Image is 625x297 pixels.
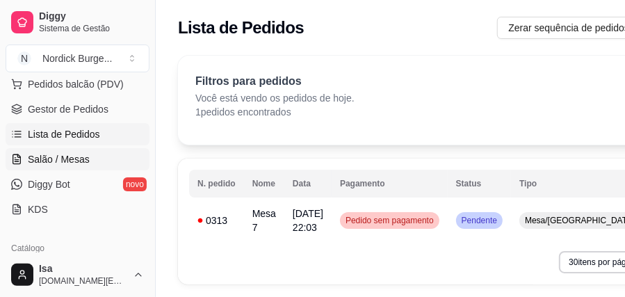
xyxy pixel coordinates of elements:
span: Salão / Mesas [28,152,90,166]
span: Gestor de Pedidos [28,102,108,116]
span: Isa [39,263,127,275]
span: KDS [28,202,48,216]
span: Pedidos balcão (PDV) [28,77,124,91]
span: [DOMAIN_NAME][EMAIL_ADDRESS][DOMAIN_NAME] [39,275,127,287]
span: [DATE] 22:03 [293,208,323,233]
a: Gestor de Pedidos [6,98,149,120]
span: Lista de Pedidos [28,127,100,141]
button: Select a team [6,45,149,72]
span: Pendente [459,215,500,226]
p: 1 pedidos encontrados [195,105,355,119]
span: Pedido sem pagamento [343,215,437,226]
div: 0313 [197,214,236,227]
p: Filtros para pedidos [195,73,355,90]
h2: Lista de Pedidos [178,17,304,39]
div: Catálogo [6,237,149,259]
td: Mesa 7 [244,201,284,240]
th: Status [448,170,511,198]
a: Lista de Pedidos [6,123,149,145]
a: KDS [6,198,149,220]
th: N. pedido [189,170,244,198]
a: Salão / Mesas [6,148,149,170]
div: Nordick Burge ... [42,51,112,65]
button: Pedidos balcão (PDV) [6,73,149,95]
p: Você está vendo os pedidos de hoje. [195,91,355,105]
th: Nome [244,170,284,198]
span: Sistema de Gestão [39,23,144,34]
span: Diggy [39,10,144,23]
a: Diggy Botnovo [6,173,149,195]
button: Isa[DOMAIN_NAME][EMAIL_ADDRESS][DOMAIN_NAME] [6,258,149,291]
span: Diggy Bot [28,177,70,191]
th: Data [284,170,332,198]
a: DiggySistema de Gestão [6,6,149,39]
th: Pagamento [332,170,448,198]
span: N [17,51,31,65]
